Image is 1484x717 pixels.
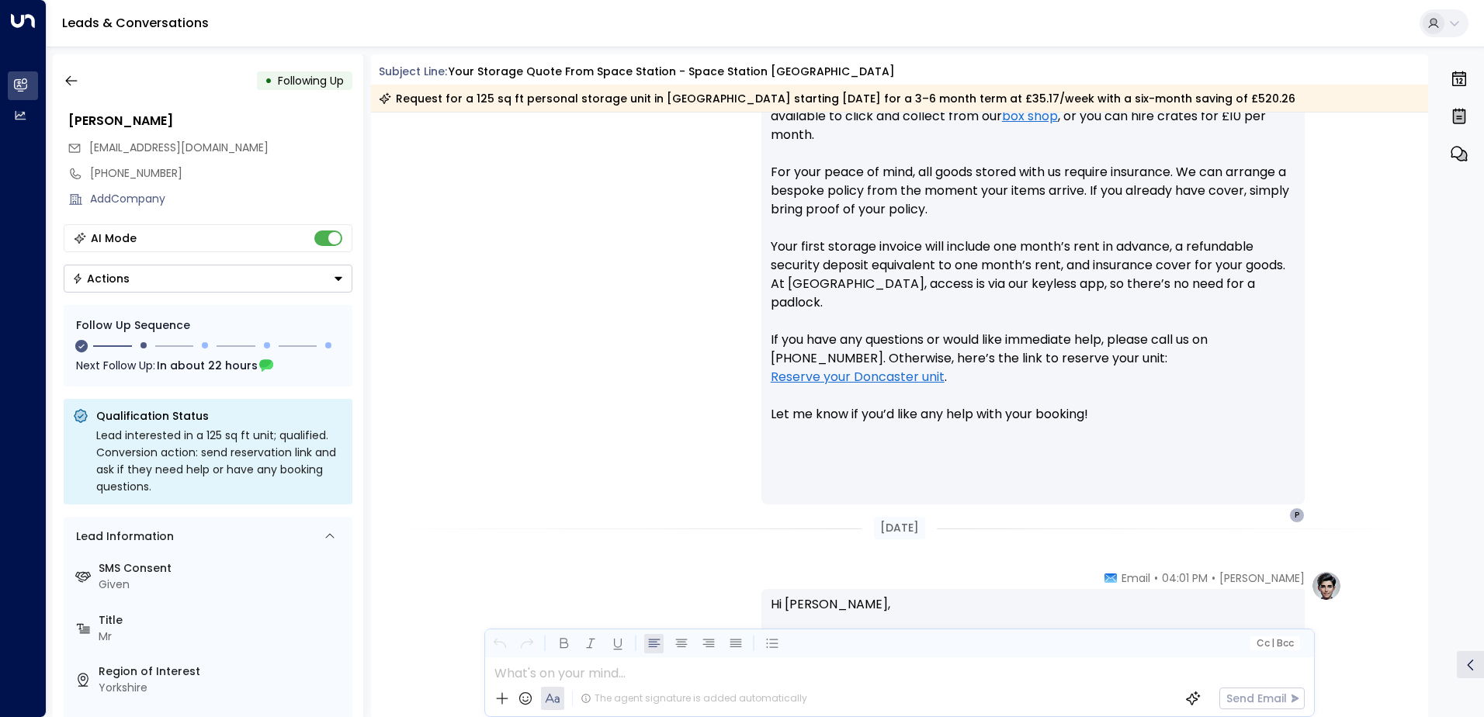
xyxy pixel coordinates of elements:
[1311,570,1342,601] img: profile-logo.png
[1250,636,1299,651] button: Cc|Bcc
[99,612,346,629] label: Title
[278,73,344,88] span: Following Up
[581,691,807,705] div: The agent signature is added automatically
[89,140,269,156] span: perry_mcshane@hotmail.co.uk
[72,272,130,286] div: Actions
[64,265,352,293] button: Actions
[71,528,174,545] div: Lead Information
[99,680,346,696] div: Yorkshire
[265,67,272,95] div: •
[91,230,137,246] div: AI Mode
[157,357,258,374] span: In about 22 hours
[90,165,352,182] div: [PHONE_NUMBER]
[96,427,343,495] div: Lead interested in a 125 sq ft unit; qualified. Conversion action: send reservation link and ask ...
[517,634,536,653] button: Redo
[90,191,352,207] div: AddCompany
[874,517,925,539] div: [DATE]
[379,64,447,79] span: Subject Line:
[89,140,269,155] span: [EMAIL_ADDRESS][DOMAIN_NAME]
[1271,638,1274,649] span: |
[1256,638,1293,649] span: Cc Bcc
[1212,570,1215,586] span: •
[1154,570,1158,586] span: •
[771,368,945,386] a: Reserve your Doncaster unit
[76,357,340,374] div: Next Follow Up:
[68,112,352,130] div: [PERSON_NAME]
[76,317,340,334] div: Follow Up Sequence
[1219,570,1305,586] span: [PERSON_NAME]
[379,91,1295,106] div: Request for a 125 sq ft personal storage unit in [GEOGRAPHIC_DATA] starting [DATE] for a 3–6 mont...
[1162,570,1208,586] span: 04:01 PM
[64,265,352,293] div: Button group with a nested menu
[490,634,509,653] button: Undo
[99,560,346,577] label: SMS Consent
[62,14,209,32] a: Leads & Conversations
[449,64,895,80] div: Your storage quote from Space Station - Space Station [GEOGRAPHIC_DATA]
[1002,107,1058,126] a: box shop
[96,408,343,424] p: Qualification Status
[1122,570,1150,586] span: Email
[99,577,346,593] div: Given
[99,629,346,645] div: Mr
[99,663,346,680] label: Region of Interest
